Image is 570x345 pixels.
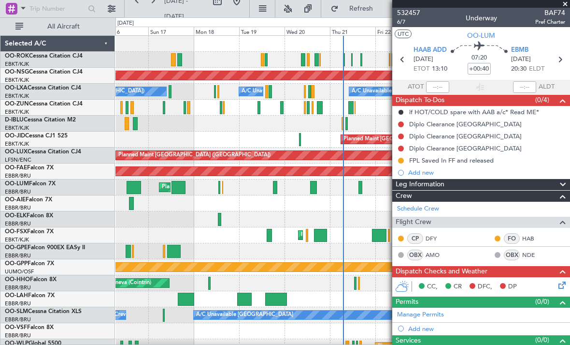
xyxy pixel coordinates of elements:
span: OO-GPE [5,245,28,251]
a: EBBR/BRU [5,252,31,259]
span: OO-LAH [5,293,28,299]
span: OO-VSF [5,325,27,330]
a: OO-VSFFalcon 8X [5,325,54,330]
span: Dispatch Checks and Weather [396,266,487,277]
div: Add new [408,325,565,333]
div: Sun 17 [148,27,194,35]
span: OO-FSX [5,229,27,235]
a: Manage Permits [397,310,444,320]
a: OO-ELKFalcon 8X [5,213,53,219]
a: EBBR/BRU [5,220,31,227]
div: OBX [504,250,520,260]
a: EBBR/BRU [5,172,31,180]
a: OO-SLMCessna Citation XLS [5,309,82,315]
span: OO-JID [5,133,25,139]
a: HAB [522,234,544,243]
div: Underway [466,13,497,23]
a: OO-ZUNCessna Citation CJ4 [5,101,83,107]
div: Diplo Clearance [GEOGRAPHIC_DATA] [409,144,522,152]
a: OO-JIDCessna CJ1 525 [5,133,68,139]
a: LFSN/ENC [5,156,31,164]
div: Wed 20 [285,27,330,35]
a: OO-FSXFalcon 7X [5,229,54,235]
span: OO-ELK [5,213,27,219]
div: CP [407,233,423,244]
span: (0/0) [535,335,549,345]
a: EBKT/KJK [5,92,29,100]
span: Leg Information [396,179,444,190]
span: Crew [396,191,412,202]
a: EBBR/BRU [5,300,31,307]
span: Flight Crew [396,217,431,228]
div: A/C Unavailable [GEOGRAPHIC_DATA] ([GEOGRAPHIC_DATA] National) [352,84,531,99]
span: EBMB [511,45,528,55]
a: OO-LUMFalcon 7X [5,181,56,187]
div: if HOT/COLD spare with AAB a/c* Read ME* [409,108,539,116]
a: OO-AIEFalcon 7X [5,197,52,203]
span: OO-LUM [467,30,495,41]
input: --:-- [426,81,449,93]
span: DFC, [478,282,492,292]
span: Pref Charter [535,18,565,26]
span: OO-LXA [5,85,28,91]
a: OO-LUXCessna Citation CJ4 [5,149,81,155]
span: OO-GPP [5,261,28,267]
span: [DATE] [511,55,531,64]
div: Thu 21 [330,27,375,35]
a: OO-ROKCessna Citation CJ4 [5,53,83,59]
span: (0/0) [535,297,549,307]
a: OO-GPEFalcon 900EX EASy II [5,245,85,251]
a: AMO [426,251,447,259]
div: Mon 18 [194,27,239,35]
a: EBBR/BRU [5,188,31,195]
span: ELDT [529,64,544,74]
a: DFY [426,234,447,243]
div: FPL Saved In FF and released [409,156,494,165]
span: OO-ZUN [5,101,29,107]
a: D-IBLUCessna Citation M2 [5,117,76,123]
div: A/C Unavailable [GEOGRAPHIC_DATA] ([GEOGRAPHIC_DATA] National) [242,84,421,99]
button: UTC [395,30,412,38]
span: All Aircraft [25,23,102,30]
span: OO-LUX [5,149,28,155]
div: Planned Maint [GEOGRAPHIC_DATA] ([GEOGRAPHIC_DATA]) [118,148,271,163]
a: EBBR/BRU [5,204,31,211]
div: A/C Unavailable [GEOGRAPHIC_DATA] [196,308,293,322]
div: Fri 22 [375,27,421,35]
div: OBX [407,250,423,260]
span: ATOT [408,82,424,92]
span: 20:30 [511,64,527,74]
span: D-IBLU [5,117,24,123]
span: (0/4) [535,95,549,105]
div: Planned Maint [GEOGRAPHIC_DATA] ([GEOGRAPHIC_DATA] National) [162,180,337,195]
a: UUMO/OSF [5,268,34,275]
a: EBKT/KJK [5,76,29,84]
span: OO-ROK [5,53,29,59]
div: Planned Maint [GEOGRAPHIC_DATA] ([GEOGRAPHIC_DATA]) [343,132,496,147]
span: DP [508,282,517,292]
span: 07:20 [471,53,487,63]
span: 6/7 [397,18,420,26]
span: CR [454,282,462,292]
span: Dispatch To-Dos [396,95,444,106]
a: OO-NSGCessna Citation CJ4 [5,69,83,75]
div: [DATE] [117,19,134,28]
span: BAF74 [535,8,565,18]
a: EBKT/KJK [5,108,29,116]
button: Refresh [326,1,384,16]
a: OO-GPPFalcon 7X [5,261,54,267]
div: Diplo Clearance [GEOGRAPHIC_DATA] [409,132,522,140]
span: Permits [396,297,418,308]
div: Planned Maint Kortrijk-[GEOGRAPHIC_DATA] [301,228,413,242]
div: Diplo Clearance [GEOGRAPHIC_DATA] [409,120,522,128]
span: Refresh [341,5,381,12]
a: EBBR/BRU [5,332,31,339]
span: OO-HHO [5,277,30,283]
span: OO-AIE [5,197,26,203]
a: EBBR/BRU [5,284,31,291]
span: OO-LUM [5,181,29,187]
span: OO-NSG [5,69,29,75]
a: EBKT/KJK [5,60,29,68]
button: All Aircraft [11,19,105,34]
span: HAAB ADD [413,45,447,55]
